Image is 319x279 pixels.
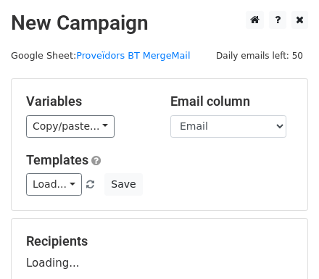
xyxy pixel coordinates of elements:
small: Google Sheet: [11,50,190,61]
a: Copy/paste... [26,115,115,138]
a: Daily emails left: 50 [211,50,308,61]
span: Daily emails left: 50 [211,48,308,64]
a: Templates [26,152,88,167]
h5: Email column [170,93,293,109]
h5: Variables [26,93,149,109]
h5: Recipients [26,233,293,249]
button: Save [104,173,142,196]
a: Proveïdors BT MergeMail [76,50,190,61]
div: Loading... [26,233,293,271]
h2: New Campaign [11,11,308,36]
a: Load... [26,173,82,196]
